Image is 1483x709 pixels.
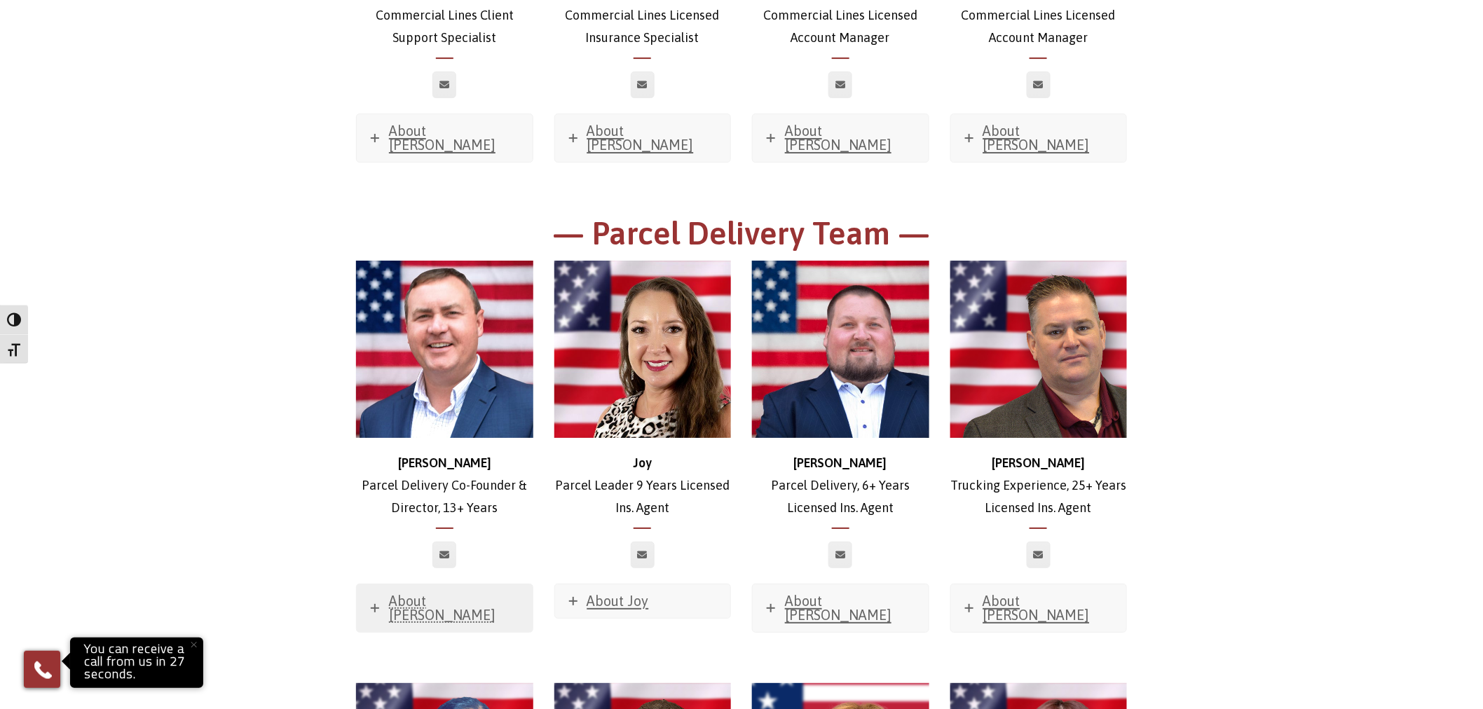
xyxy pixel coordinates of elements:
a: About [PERSON_NAME] [951,114,1127,162]
span: About [PERSON_NAME] [587,123,694,153]
a: About [PERSON_NAME] [753,114,929,162]
a: About [PERSON_NAME] [357,114,533,162]
a: About [PERSON_NAME] [753,584,929,632]
a: About [PERSON_NAME] [951,584,1127,632]
img: stephen [752,261,929,438]
span: About [PERSON_NAME] [983,593,1090,623]
span: About [PERSON_NAME] [785,593,891,623]
img: new_500x500 (1) [554,261,732,438]
p: Parcel Leader 9 Years Licensed Ins. Agent [554,452,732,520]
span: About [PERSON_NAME] [389,123,496,153]
h1: — Parcel Delivery Team — [356,213,1127,261]
button: Close [179,629,210,660]
span: About [PERSON_NAME] [785,123,891,153]
img: Trevor_headshot_500x500 [950,261,1128,438]
p: You can receive a call from us in 27 seconds. [74,641,200,684]
span: About [PERSON_NAME] [983,123,1090,153]
span: About Joy [587,593,649,609]
img: Phone icon [32,659,54,681]
a: About [PERSON_NAME] [555,114,731,162]
a: About [PERSON_NAME] [357,584,533,632]
strong: Joy [633,455,652,470]
p: Parcel Delivery Co-Founder & Director, 13+ Years [356,452,533,520]
p: Trucking Experience, 25+ Years Licensed Ins. Agent [950,452,1128,520]
a: About Joy [555,584,731,618]
p: Parcel Delivery, 6+ Years Licensed Ins. Agent [752,452,929,520]
strong: [PERSON_NAME] [794,455,887,470]
img: Brian [356,261,533,438]
strong: [PERSON_NAME] [992,455,1085,470]
strong: [PERSON_NAME] [398,455,491,470]
span: About [PERSON_NAME] [389,593,496,623]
